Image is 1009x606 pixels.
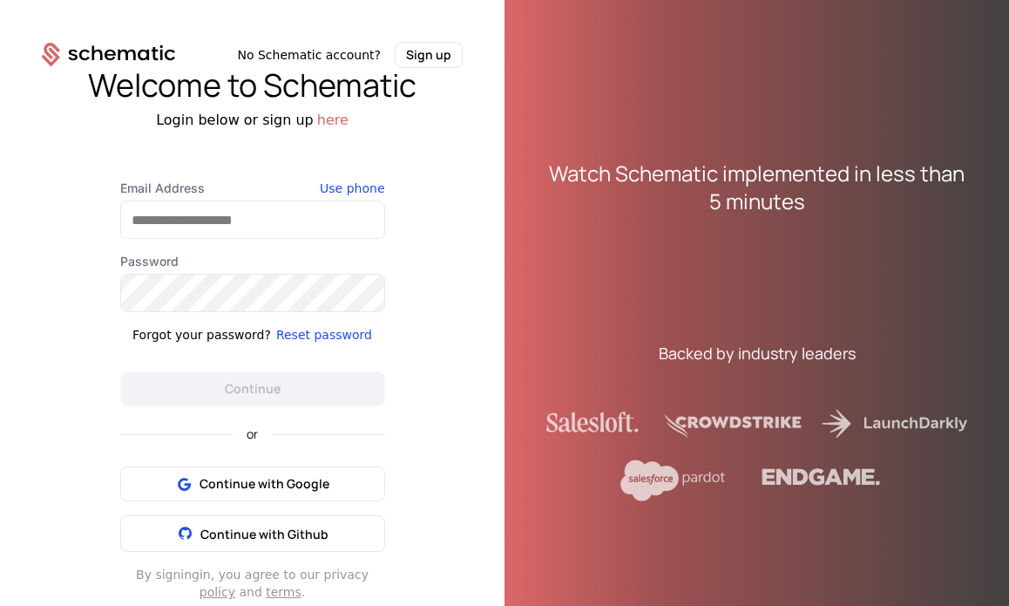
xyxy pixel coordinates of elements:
button: Continue [120,371,385,406]
button: Use phone [320,180,384,197]
span: No Schematic account? [237,46,381,64]
label: Email Address [120,180,385,197]
a: policy [200,585,235,599]
div: By signing in , you agree to our privacy and . [120,566,385,601]
label: Password [120,253,385,270]
button: Reset password [276,326,372,344]
div: Backed by industry leaders [659,341,856,365]
span: Continue with Google [200,475,329,493]
div: Forgot your password? [132,326,271,344]
button: Continue with Google [120,466,385,501]
button: here [317,110,349,131]
a: terms [266,585,301,599]
button: Sign up [395,42,463,68]
span: or [233,428,272,440]
span: Continue with Github [200,526,328,542]
div: Watch Schematic implemented in less than 5 minutes [546,160,967,215]
button: Continue with Github [120,515,385,552]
